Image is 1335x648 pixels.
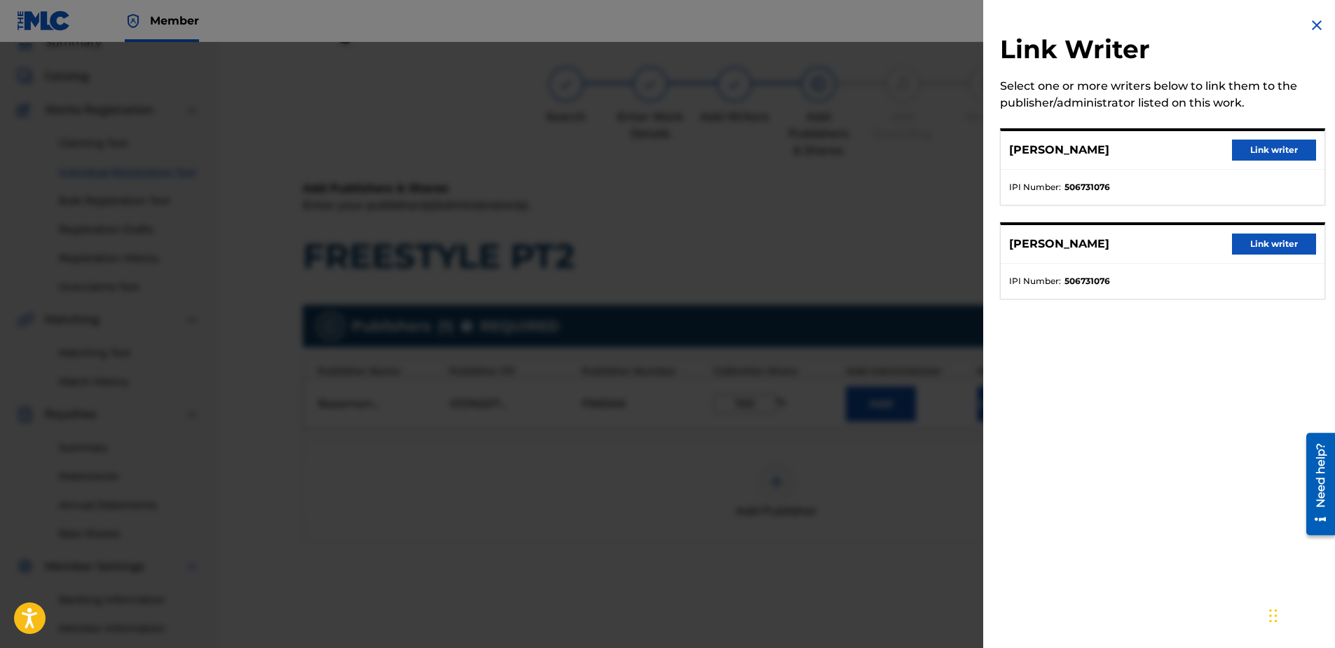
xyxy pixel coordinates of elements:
img: MLC Logo [17,11,71,31]
span: IPI Number : [1009,181,1061,194]
strong: 506731076 [1064,181,1110,194]
iframe: Resource Center [1296,428,1335,541]
button: Link writer [1232,140,1316,161]
strong: 506731076 [1064,275,1110,288]
span: IPI Number : [1009,275,1061,288]
span: Member [150,13,199,29]
button: Link writer [1232,234,1316,255]
p: [PERSON_NAME] [1009,236,1109,252]
div: Drag [1269,595,1278,637]
img: Top Rightsholder [125,13,142,29]
div: Select one or more writers below to link them to the publisher/administrator listed on this work. [1000,78,1325,112]
p: [PERSON_NAME] [1009,142,1109,158]
h2: Link Writer [1000,34,1325,69]
iframe: Chat Widget [1265,581,1335,648]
